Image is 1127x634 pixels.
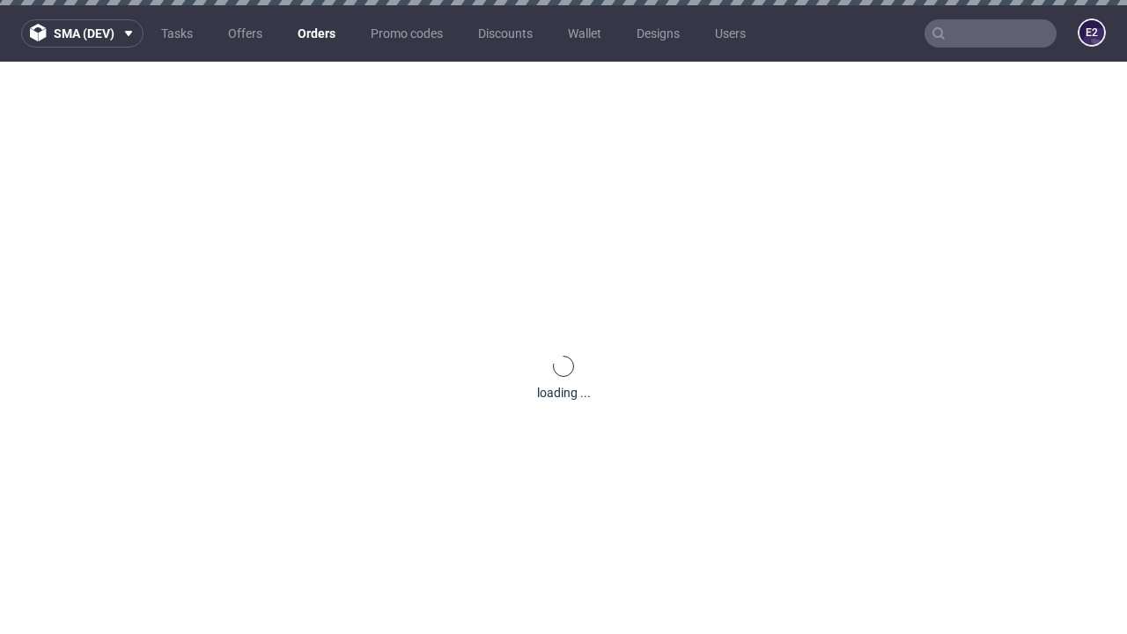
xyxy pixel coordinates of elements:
[468,19,543,48] a: Discounts
[151,19,203,48] a: Tasks
[537,384,591,402] div: loading ...
[287,19,346,48] a: Orders
[626,19,690,48] a: Designs
[217,19,273,48] a: Offers
[1079,20,1104,45] figcaption: e2
[557,19,612,48] a: Wallet
[704,19,756,48] a: Users
[54,27,114,40] span: sma (dev)
[21,19,144,48] button: sma (dev)
[360,19,453,48] a: Promo codes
